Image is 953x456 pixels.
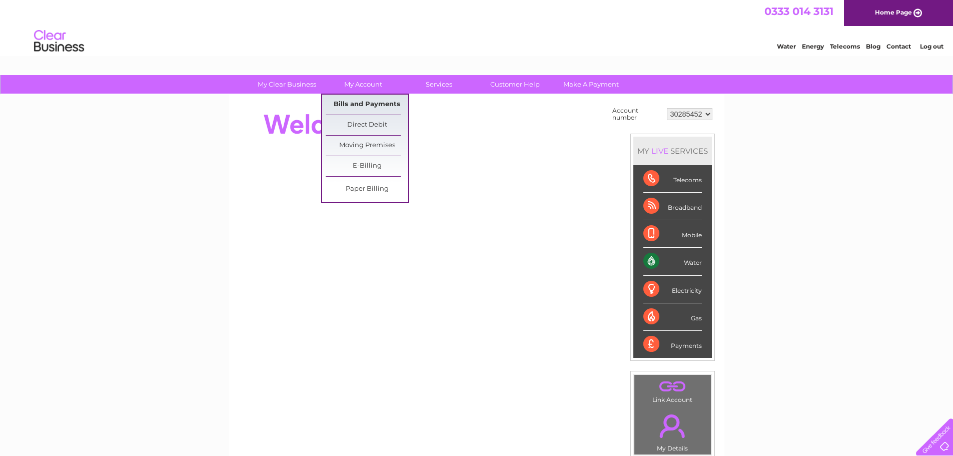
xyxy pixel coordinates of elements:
td: Link Account [634,374,711,406]
a: . [637,377,708,395]
a: Direct Debit [326,115,408,135]
a: 0333 014 3131 [764,5,833,18]
a: Paper Billing [326,179,408,199]
div: Payments [643,331,702,358]
a: My Account [322,75,404,94]
a: Blog [866,43,880,50]
div: MY SERVICES [633,137,712,165]
a: Contact [886,43,911,50]
a: Bills and Payments [326,95,408,115]
div: Telecoms [643,165,702,193]
a: E-Billing [326,156,408,176]
a: Energy [802,43,824,50]
a: Customer Help [474,75,556,94]
div: Gas [643,303,702,331]
a: Water [777,43,796,50]
a: Make A Payment [550,75,632,94]
div: Electricity [643,276,702,303]
div: Clear Business is a trading name of Verastar Limited (registered in [GEOGRAPHIC_DATA] No. 3667643... [241,6,713,49]
a: . [637,408,708,443]
a: Log out [920,43,943,50]
div: Water [643,248,702,275]
img: logo.png [34,26,85,57]
a: My Clear Business [246,75,328,94]
a: Moving Premises [326,136,408,156]
a: Telecoms [830,43,860,50]
a: Services [398,75,480,94]
td: Account number [610,105,664,124]
div: Mobile [643,220,702,248]
div: Broadband [643,193,702,220]
td: My Details [634,406,711,455]
div: LIVE [649,146,670,156]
